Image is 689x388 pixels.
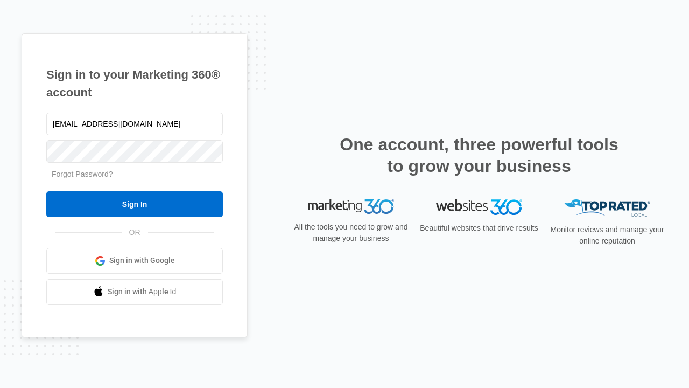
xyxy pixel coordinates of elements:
[46,279,223,305] a: Sign in with Apple Id
[291,221,411,244] p: All the tools you need to grow and manage your business
[52,170,113,178] a: Forgot Password?
[46,113,223,135] input: Email
[108,286,177,297] span: Sign in with Apple Id
[564,199,650,217] img: Top Rated Local
[109,255,175,266] span: Sign in with Google
[46,66,223,101] h1: Sign in to your Marketing 360® account
[122,227,148,238] span: OR
[419,223,539,234] p: Beautiful websites that drive results
[46,248,223,274] a: Sign in with Google
[46,191,223,217] input: Sign In
[436,199,522,215] img: Websites 360
[336,134,622,177] h2: One account, three powerful tools to grow your business
[547,224,667,247] p: Monitor reviews and manage your online reputation
[308,199,394,214] img: Marketing 360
